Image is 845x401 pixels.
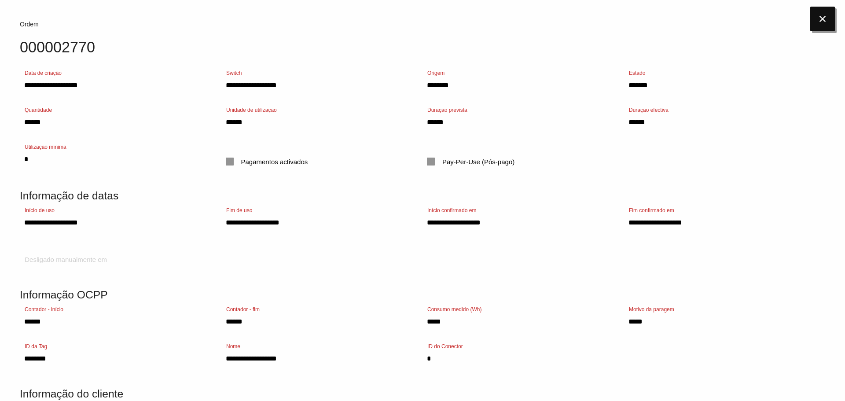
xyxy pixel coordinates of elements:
label: Fim de uso [226,206,252,214]
label: Switch [226,69,242,77]
i: close [810,7,835,31]
h5: Informação do cliente [20,388,825,400]
label: Fim confirmado em [629,206,674,214]
h4: 000002770 [20,39,825,56]
label: Desligado manualmente em [25,255,107,265]
div: Ordem [20,20,825,29]
label: Contador - fim [226,305,260,313]
label: Quantidade [25,106,52,114]
span: Pay-Per-Use (Pós-pago) [427,156,514,167]
label: Duração prevista [427,106,467,114]
label: Consumo medido (Wh) [427,305,481,313]
span: Pagamentos activados [226,156,308,167]
label: Início de uso [25,206,55,214]
label: ID do Conector [427,342,463,350]
label: Contador - início [25,305,63,313]
label: Unidade de utilização [226,106,277,114]
label: Duração efectiva [629,106,669,114]
h5: Informação OCPP [20,289,825,301]
label: Data de criação [25,69,62,77]
label: Estado [629,69,645,77]
label: Nome [226,342,240,350]
label: Origem [427,69,445,77]
label: Início confirmado em [427,206,476,214]
label: Utilização mínima [25,143,66,151]
h5: Informação de datas [20,190,825,202]
label: ID da Tag [25,342,47,350]
label: Motivo da paragem [629,305,674,313]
